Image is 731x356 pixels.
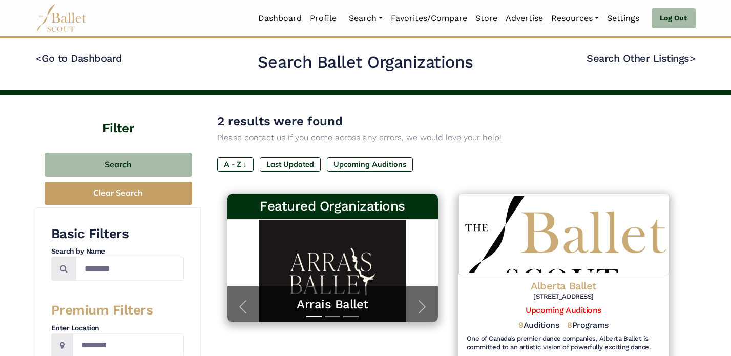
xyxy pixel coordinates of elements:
[217,157,254,172] label: A - Z ↓
[547,8,603,29] a: Resources
[343,310,359,322] button: Slide 3
[502,8,547,29] a: Advertise
[567,320,609,331] h5: Programs
[254,8,306,29] a: Dashboard
[236,198,430,215] h3: Featured Organizations
[51,225,184,243] h3: Basic Filters
[306,310,322,322] button: Slide 1
[217,131,679,144] p: Please contact us if you come across any errors, we would love your help!
[260,157,321,172] label: Last Updated
[36,52,42,65] code: <
[325,310,340,322] button: Slide 2
[45,182,192,205] button: Clear Search
[458,194,669,275] img: Logo
[217,114,343,129] span: 2 results were found
[518,320,524,330] span: 9
[690,52,696,65] code: >
[76,257,184,281] input: Search by names...
[345,8,387,29] a: Search
[51,246,184,257] h4: Search by Name
[567,320,572,330] span: 8
[467,292,661,301] h6: [STREET_ADDRESS]
[51,302,184,319] h3: Premium Filters
[258,52,473,73] h2: Search Ballet Organizations
[36,52,122,65] a: <Go to Dashboard
[467,334,661,352] h6: One of Canada's premier dance companies, Alberta Ballet is committed to an artistic vision of pow...
[51,323,184,333] h4: Enter Location
[306,8,341,29] a: Profile
[587,52,695,65] a: Search Other Listings>
[652,8,695,29] a: Log Out
[518,320,559,331] h5: Auditions
[526,305,601,315] a: Upcoming Auditions
[36,95,201,137] h4: Filter
[238,297,428,312] a: Arrais Ballet
[471,8,502,29] a: Store
[467,279,661,292] h4: Alberta Ballet
[603,8,643,29] a: Settings
[45,153,192,177] button: Search
[327,157,413,172] label: Upcoming Auditions
[387,8,471,29] a: Favorites/Compare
